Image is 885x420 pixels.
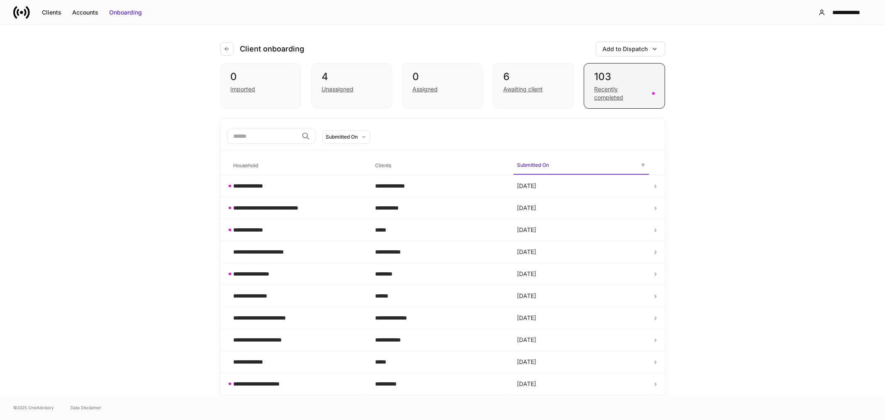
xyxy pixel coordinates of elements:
[584,63,665,109] div: 103Recently completed
[322,130,370,144] button: Submitted On
[42,8,61,17] div: Clients
[596,42,665,56] button: Add to Dispatch
[510,307,652,329] td: [DATE]
[402,63,483,109] div: 0Assigned
[311,63,392,109] div: 4Unassigned
[517,161,549,169] h6: Submitted On
[240,44,305,54] h4: Client onboarding
[231,85,256,93] div: Imported
[375,161,391,169] h6: Clients
[510,373,652,395] td: [DATE]
[71,404,101,411] a: Data Disclaimer
[37,6,67,19] button: Clients
[322,70,382,83] div: 4
[510,351,652,373] td: [DATE]
[510,329,652,351] td: [DATE]
[67,6,104,19] button: Accounts
[231,70,291,83] div: 0
[594,85,647,102] div: Recently completed
[230,157,366,174] span: Household
[72,8,98,17] div: Accounts
[412,70,473,83] div: 0
[603,45,648,53] div: Add to Dispatch
[234,161,258,169] h6: Household
[322,85,354,93] div: Unassigned
[412,85,438,93] div: Assigned
[104,6,147,19] button: Onboarding
[503,70,563,83] div: 6
[503,85,543,93] div: Awaiting client
[220,63,301,109] div: 0Imported
[510,175,652,197] td: [DATE]
[514,157,649,175] span: Submitted On
[13,404,54,411] span: © 2025 OneAdvisory
[510,285,652,307] td: [DATE]
[372,157,507,174] span: Clients
[510,395,652,417] td: [DATE]
[109,8,142,17] div: Onboarding
[510,197,652,219] td: [DATE]
[493,63,574,109] div: 6Awaiting client
[594,70,654,83] div: 103
[510,219,652,241] td: [DATE]
[510,241,652,263] td: [DATE]
[510,263,652,285] td: [DATE]
[326,133,358,141] div: Submitted On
